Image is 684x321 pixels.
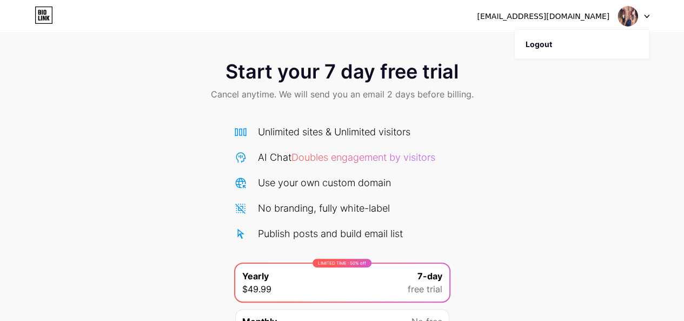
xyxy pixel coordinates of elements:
[617,6,638,27] img: playboyjobvacancy
[313,259,371,267] div: LIMITED TIME : 50% off
[225,61,459,82] span: Start your 7 day free trial
[515,30,649,59] li: Logout
[258,150,435,165] div: AI Chat
[477,11,609,22] div: [EMAIL_ADDRESS][DOMAIN_NAME]
[258,201,390,215] div: No branding, fully white-label
[258,125,410,139] div: Unlimited sites & Unlimited visitors
[242,283,271,296] span: $49.99
[291,152,435,163] span: Doubles engagement by visitors
[417,270,442,283] span: 7-day
[258,175,391,190] div: Use your own custom domain
[258,226,403,241] div: Publish posts and build email list
[408,283,442,296] span: free trial
[242,270,269,283] span: Yearly
[211,88,474,101] span: Cancel anytime. We will send you an email 2 days before billing.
